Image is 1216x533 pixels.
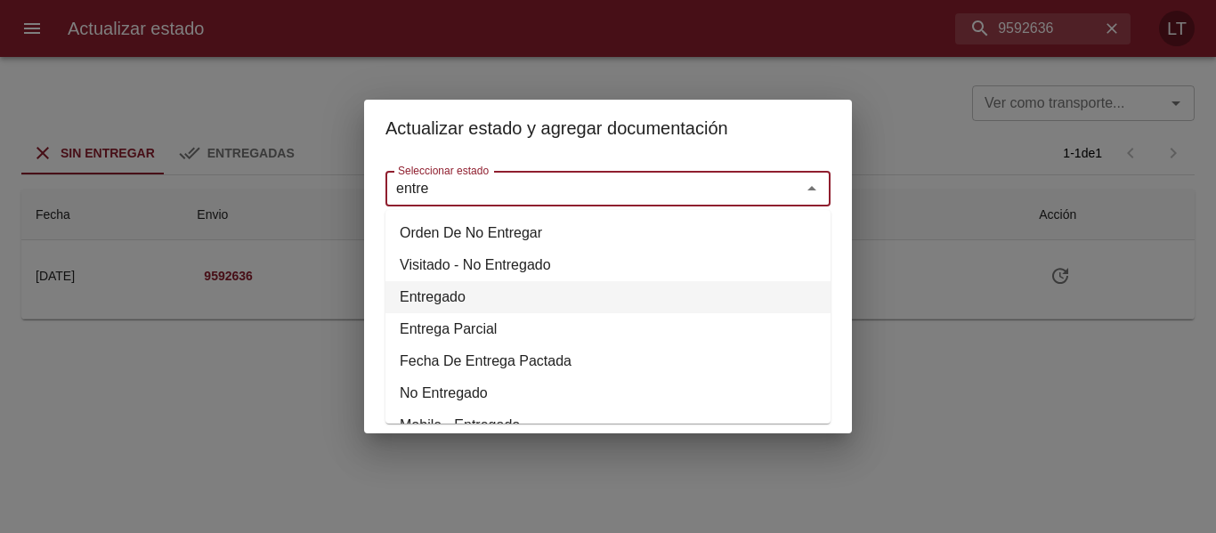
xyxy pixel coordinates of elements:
[385,217,831,249] li: Orden De No Entregar
[385,114,831,142] h2: Actualizar estado y agregar documentación
[385,281,831,313] li: Entregado
[385,409,831,441] li: Mobile - Entregado
[385,345,831,377] li: Fecha De Entrega Pactada
[385,249,831,281] li: Visitado - No Entregado
[385,377,831,409] li: No Entregado
[385,313,831,345] li: Entrega Parcial
[799,176,824,201] button: Close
